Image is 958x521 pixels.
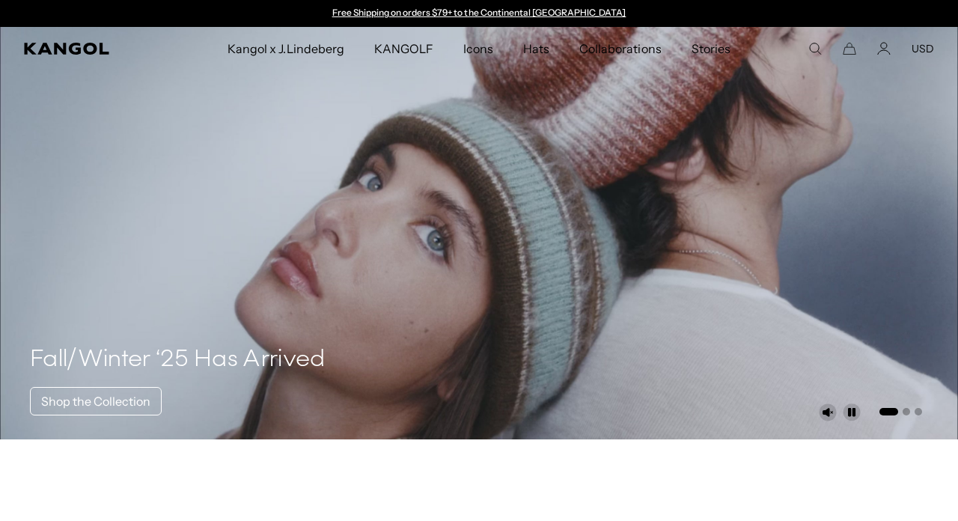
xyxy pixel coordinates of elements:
span: Stories [692,27,730,70]
a: Stories [677,27,745,70]
summary: Search here [808,42,822,55]
a: Shop the Collection [30,387,162,415]
a: Account [877,42,891,55]
span: Icons [463,27,493,70]
a: Free Shipping on orders $79+ to the Continental [GEOGRAPHIC_DATA] [332,7,626,18]
a: Kangol [24,43,150,55]
a: Hats [508,27,564,70]
ul: Select a slide to show [878,405,922,417]
button: Unmute [819,403,837,421]
button: Go to slide 2 [903,408,910,415]
h4: Fall/Winter ‘25 Has Arrived [30,345,326,375]
button: Pause [843,403,861,421]
div: Announcement [325,7,633,19]
button: Cart [843,42,856,55]
slideshow-component: Announcement bar [325,7,633,19]
button: Go to slide 1 [879,408,898,415]
button: Go to slide 3 [915,408,922,415]
a: KANGOLF [359,27,448,70]
a: Icons [448,27,508,70]
span: KANGOLF [374,27,433,70]
span: Kangol x J.Lindeberg [228,27,344,70]
button: USD [912,42,934,55]
div: 1 of 2 [325,7,633,19]
span: Collaborations [579,27,661,70]
a: Kangol x J.Lindeberg [213,27,359,70]
span: Hats [523,27,549,70]
a: Collaborations [564,27,676,70]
